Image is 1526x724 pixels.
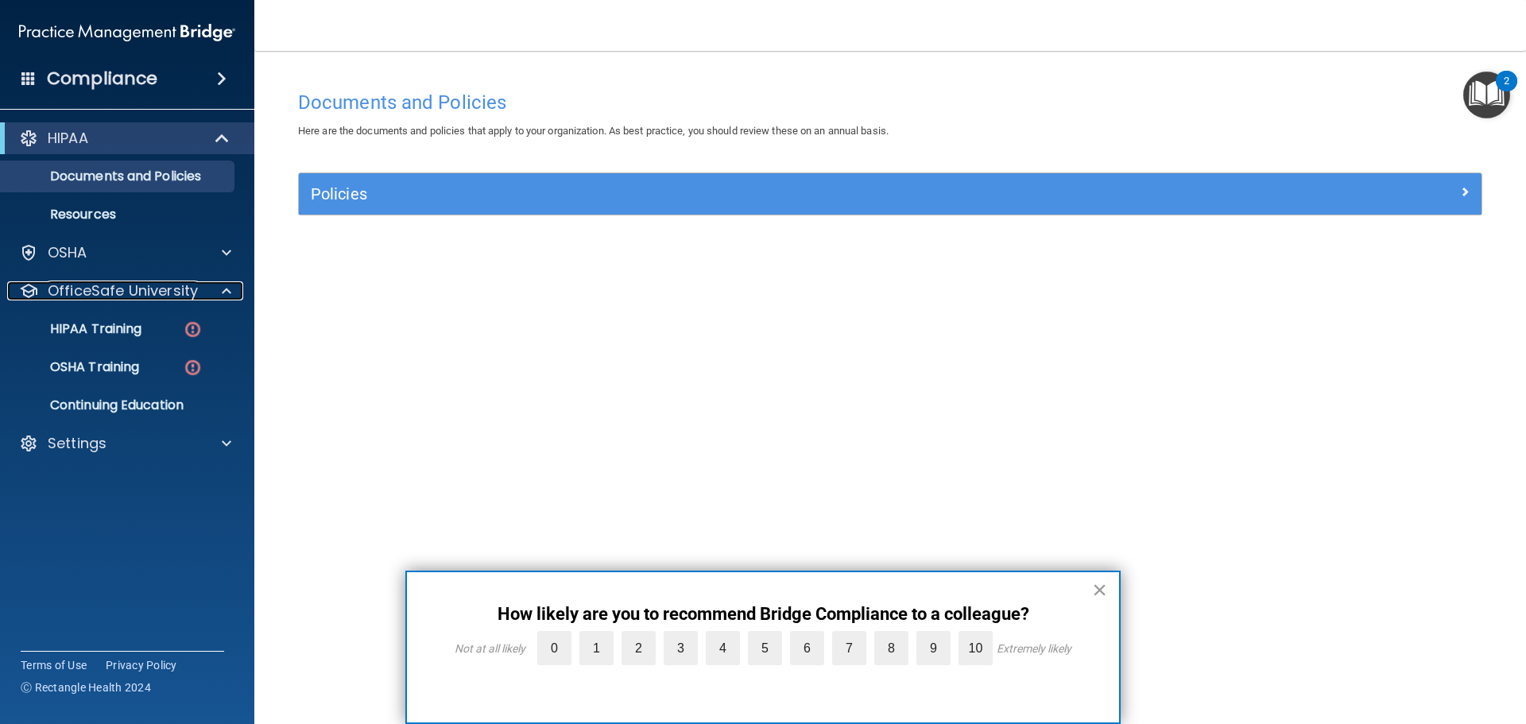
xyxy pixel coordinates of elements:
p: OfficeSafe University [48,281,198,300]
p: HIPAA Training [10,321,141,337]
label: 1 [579,631,614,665]
p: OSHA Training [10,359,139,375]
label: 6 [790,631,824,665]
p: Continuing Education [10,397,227,413]
img: danger-circle.6113f641.png [183,319,203,339]
label: 8 [874,631,908,665]
span: Ⓒ Rectangle Health 2024 [21,679,151,695]
p: How likely are you to recommend Bridge Compliance to a colleague? [439,604,1087,625]
a: Privacy Policy [106,657,177,673]
p: Documents and Policies [10,168,227,184]
label: 7 [832,631,866,665]
button: Open Resource Center, 2 new notifications [1463,72,1510,118]
label: 3 [664,631,698,665]
p: Resources [10,207,227,223]
img: PMB logo [19,17,235,48]
label: 4 [706,631,740,665]
a: Terms of Use [21,657,87,673]
div: Extremely likely [997,642,1071,655]
div: 2 [1504,81,1509,102]
h5: Policies [311,185,1174,203]
label: 9 [916,631,951,665]
label: 10 [959,631,993,665]
label: 2 [622,631,656,665]
label: 5 [748,631,782,665]
label: 0 [537,631,571,665]
p: OSHA [48,243,87,262]
p: HIPAA [48,129,88,148]
div: Not at all likely [455,642,525,655]
p: Settings [48,434,107,453]
button: Close [1092,577,1107,602]
h4: Documents and Policies [298,92,1482,113]
span: Here are the documents and policies that apply to your organization. As best practice, you should... [298,125,889,137]
h4: Compliance [47,68,157,90]
img: danger-circle.6113f641.png [183,358,203,377]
